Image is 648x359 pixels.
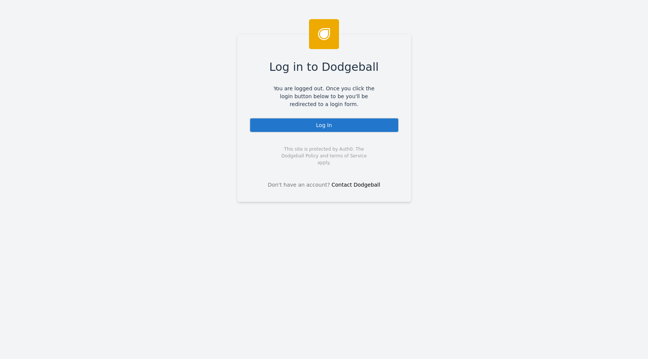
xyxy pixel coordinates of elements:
[249,118,399,133] div: Log In
[268,181,330,189] span: Don't have an account?
[331,182,380,188] a: Contact Dodgeball
[268,85,380,108] span: You are logged out. Once you click the login button below to be you'll be redirected to a login f...
[269,58,379,75] span: Log in to Dodgeball
[275,146,373,166] span: This site is protected by Auth0. The Dodgeball Policy and terms of Service apply.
